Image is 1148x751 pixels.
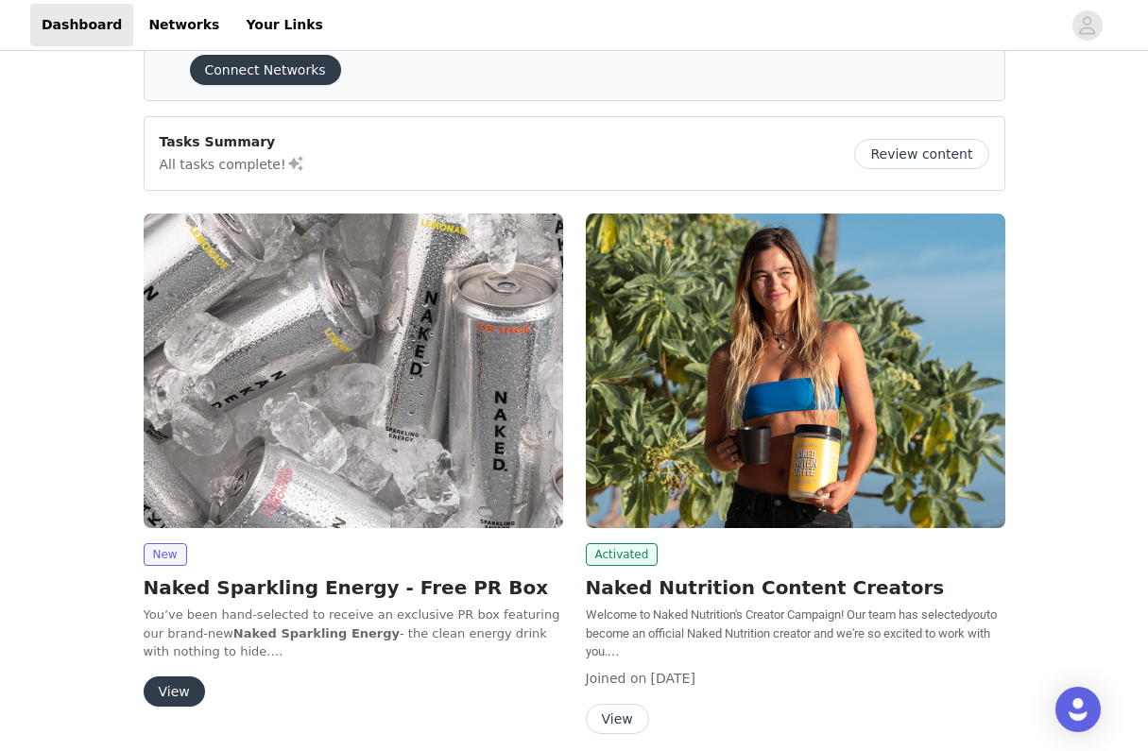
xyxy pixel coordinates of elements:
button: Connect Networks [190,55,341,85]
img: Naked Nutrition [144,213,563,528]
span: Welcome to Naked Nutrition's Creator Campaign! Our team has selected to become an official Naked ... [586,607,997,658]
h2: Naked Nutrition Content Creators [586,573,1005,602]
h2: Naked Sparkling Energy - Free PR Box [144,573,563,602]
button: View [144,676,205,707]
a: View [586,712,649,726]
span: Activated [586,543,659,566]
strong: Naked Sparkling Energy [233,626,400,640]
em: you [968,607,986,622]
span: New [144,543,187,566]
p: You’ve been hand-selected to receive an exclusive PR box featuring our brand-new - the clean ener... [144,606,563,661]
a: Networks [137,4,231,46]
div: Open Intercom Messenger [1055,687,1101,732]
span: Joined on [586,671,647,686]
p: All tasks complete! [160,152,305,175]
a: View [144,685,205,699]
a: Dashboard [30,4,133,46]
p: Tasks Summary [160,132,305,152]
button: Review content [854,139,988,169]
button: View [586,704,649,734]
img: Naked Nutrition [586,213,1005,528]
a: Your Links [234,4,334,46]
div: avatar [1078,10,1096,41]
span: [DATE] [651,671,695,686]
